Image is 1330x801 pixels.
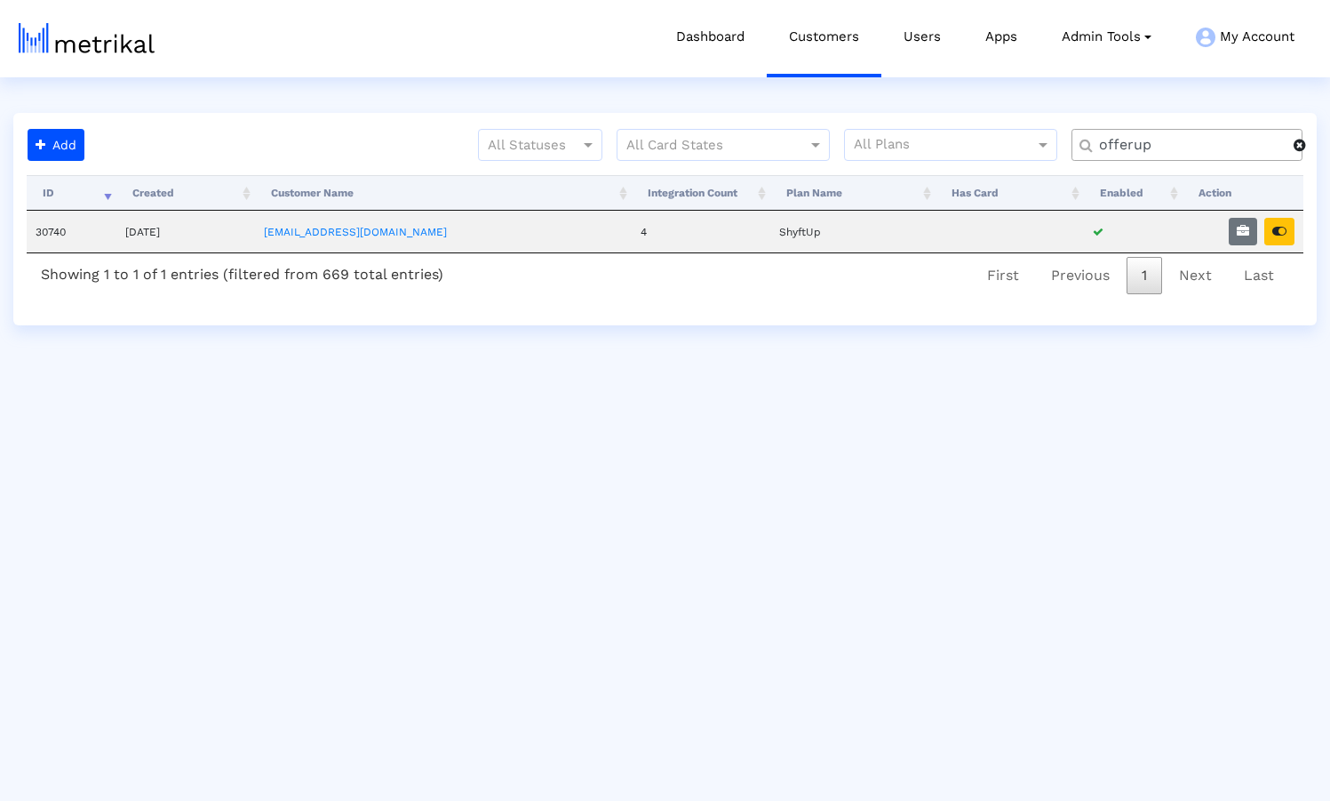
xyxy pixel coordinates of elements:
th: Customer Name: activate to sort column ascending [255,175,632,211]
th: Action [1183,175,1303,211]
a: Next [1164,257,1227,294]
td: [DATE] [116,211,255,252]
input: Customer Name [1087,136,1294,155]
th: Enabled: activate to sort column ascending [1084,175,1183,211]
a: Last [1229,257,1289,294]
th: Integration Count: activate to sort column ascending [632,175,770,211]
a: [EMAIL_ADDRESS][DOMAIN_NAME] [264,226,447,238]
th: ID: activate to sort column ascending [27,175,116,211]
img: metrical-logo-light.png [19,23,155,53]
img: my-account-menu-icon.png [1196,28,1215,47]
a: Previous [1036,257,1125,294]
td: ShyftUp [770,211,936,252]
button: Add [28,129,84,161]
a: 1 [1127,257,1162,294]
input: All Card States [626,134,788,157]
td: 30740 [27,211,116,252]
input: All Plans [854,134,1038,157]
th: Plan Name: activate to sort column ascending [770,175,936,211]
a: First [972,257,1034,294]
th: Created: activate to sort column ascending [116,175,255,211]
div: Showing 1 to 1 of 1 entries (filtered from 669 total entries) [27,253,458,290]
th: Has Card: activate to sort column ascending [936,175,1084,211]
td: 4 [632,211,770,252]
